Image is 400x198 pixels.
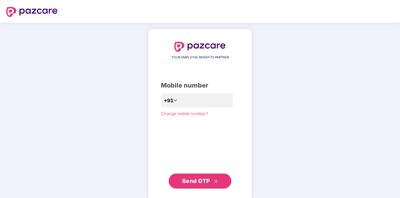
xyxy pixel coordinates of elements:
span: YOUR EMPLOYEE BENEFITS PARTNER [172,55,229,60]
div: Mobile number [161,81,239,90]
span: double-right [214,179,218,184]
span: +91 [164,97,173,104]
img: logo [6,7,58,17]
button: Send OTPdouble-right [169,174,231,189]
a: Change mobile number? [161,111,208,116]
span: down [173,99,177,102]
span: Send OTP [182,178,210,184]
img: logo [174,42,226,52]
